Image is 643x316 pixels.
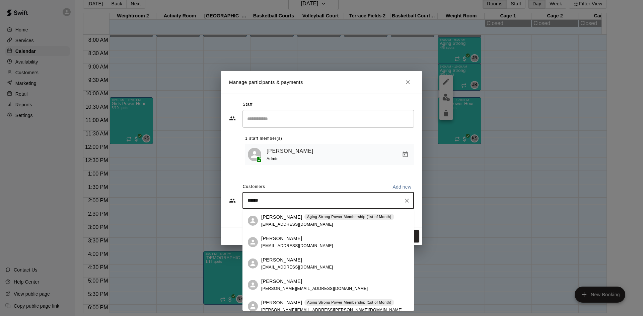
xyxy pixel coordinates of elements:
[248,237,258,247] div: Michele Cupples
[229,79,303,86] p: Manage participants & payments
[392,184,411,190] p: Add new
[242,110,414,128] div: Search staff
[267,156,279,161] span: Admin
[399,148,411,161] button: Manage bookings & payment
[261,286,368,291] span: [PERSON_NAME][EMAIL_ADDRESS][DOMAIN_NAME]
[261,278,302,285] p: [PERSON_NAME]
[248,280,258,290] div: Michele Chandler
[307,214,391,220] p: Aging Strong Power Membership (1st of Month)
[307,300,391,305] p: Aging Strong Power Membership (1st of Month)
[245,133,282,144] span: 1 staff member(s)
[261,265,333,270] span: [EMAIL_ADDRESS][DOMAIN_NAME]
[243,182,265,192] span: Customers
[261,308,403,312] span: [PERSON_NAME][EMAIL_ADDRESS][PERSON_NAME][DOMAIN_NAME]
[242,192,414,209] div: Start typing to search customers...
[402,196,412,205] button: Clear
[267,147,313,155] a: [PERSON_NAME]
[248,258,258,269] div: Michele Cherry
[229,197,236,204] svg: Customers
[261,214,302,221] p: [PERSON_NAME]
[229,115,236,122] svg: Staff
[248,216,258,226] div: Michelle Masters
[261,299,302,306] p: [PERSON_NAME]
[261,243,333,248] span: [EMAIL_ADDRESS][DOMAIN_NAME]
[248,148,261,161] div: Jeffrey Batis
[243,99,253,110] span: Staff
[402,76,414,88] button: Close
[261,235,302,242] p: [PERSON_NAME]
[248,301,258,311] div: Michelle Mashia
[261,256,302,264] p: [PERSON_NAME]
[261,222,333,227] span: [EMAIL_ADDRESS][DOMAIN_NAME]
[390,182,414,192] button: Add new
